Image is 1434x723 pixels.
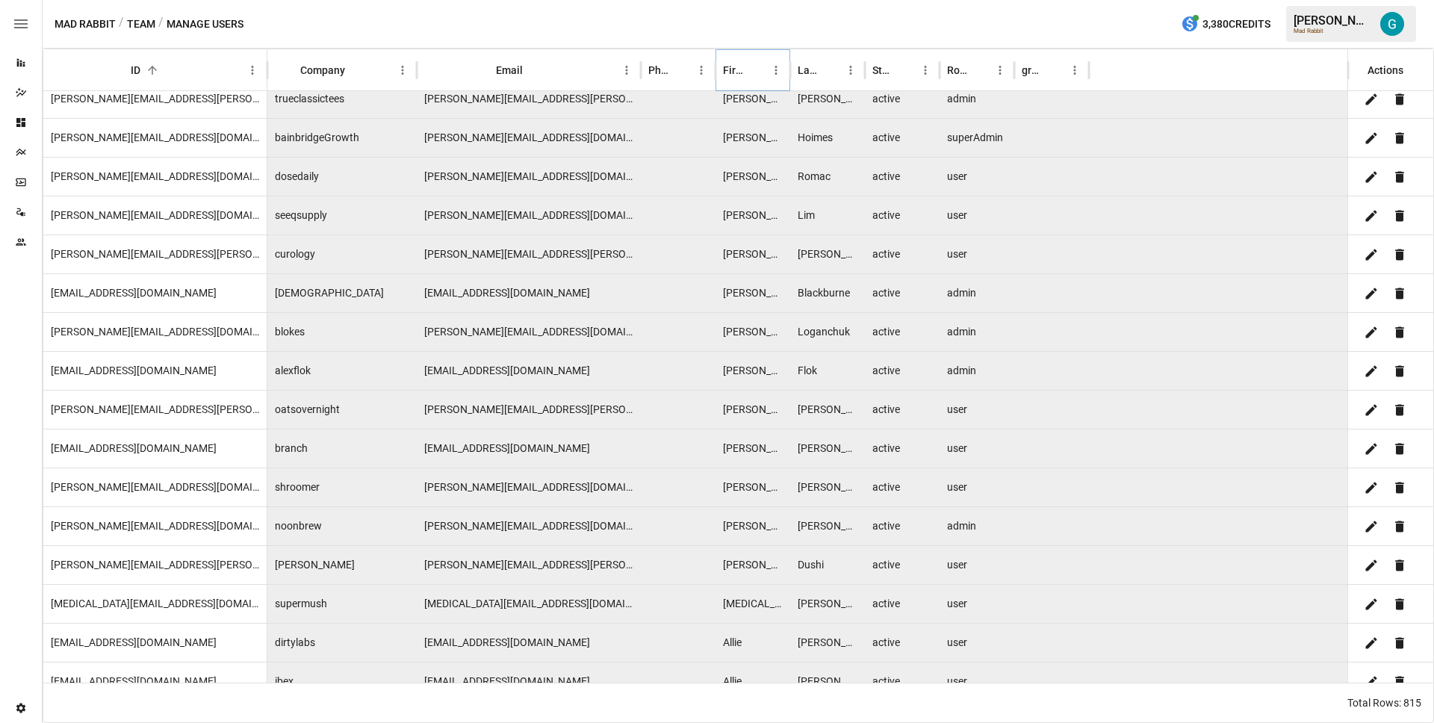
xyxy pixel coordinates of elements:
div: alexflok [267,351,417,390]
div: / [158,15,164,34]
button: Email column menu [616,60,637,81]
div: alicia@keptfinance.com [43,468,267,506]
div: alli@supermush.com [43,584,267,623]
button: Edit [1360,554,1382,577]
div: active [865,506,940,545]
div: Company [300,64,345,76]
button: Delete [1388,88,1411,111]
div: McVey [790,79,865,118]
div: alexey@sideralabs.com [43,312,267,351]
button: ID column menu [242,60,263,81]
div: Blackburne [790,273,865,312]
button: Sort [1043,60,1064,81]
button: Delete [1388,282,1411,305]
button: Sort [670,60,691,81]
div: alexander.choi@curology.com [417,235,641,273]
div: [PERSON_NAME] [1294,13,1371,28]
button: First Name column menu [766,60,786,81]
button: Edit [1360,593,1382,615]
div: Russo [790,662,865,701]
div: active [865,623,940,662]
div: alex.mcvey@trueclassic.com [43,79,267,118]
div: alex@romacconsulting.com [417,157,641,196]
div: bainbridgeGrowth [267,118,417,157]
div: active [865,196,940,235]
div: alexflok2018@gmail.com [43,351,267,390]
button: Edit [1360,632,1382,654]
button: Delete [1388,360,1411,382]
div: Status [872,64,893,76]
button: Company column menu [392,60,413,81]
div: alex@seeqsupply.com [417,196,641,235]
div: Gavin Acres [1380,12,1404,36]
div: user [940,545,1014,584]
div: active [865,468,940,506]
div: seeqsupply [267,196,417,235]
div: Email [496,64,523,76]
div: trueclassictees [267,79,417,118]
div: Phone [648,64,668,76]
div: branch [267,429,417,468]
div: admin [940,506,1014,545]
div: alexblackburne4@gmail.com [417,273,641,312]
div: allie@dirtylabs.com [417,623,641,662]
div: alex@bainbridgegrowth.com [417,118,641,157]
div: / [119,15,124,34]
div: user [940,468,1014,506]
div: ; [43,49,1434,723]
button: groups column menu [1064,60,1085,81]
div: user [940,196,1014,235]
div: Alex [716,273,790,312]
div: dosedaily [267,157,417,196]
div: active [865,79,940,118]
div: Loganchuk [790,312,865,351]
div: active [865,390,940,429]
div: alexis.kroese@oatsovernight.com [417,390,641,429]
div: raas [267,273,417,312]
button: Delete [1388,477,1411,499]
div: Allan [716,506,790,545]
div: dirtylabs [267,623,417,662]
div: noonbrew [267,506,417,545]
div: Choi [790,235,865,273]
div: Alexis [716,390,790,429]
div: Dushi [790,545,865,584]
button: Delete [1388,399,1411,421]
button: Edit [1360,282,1382,305]
button: Edit [1360,399,1382,421]
button: Edit [1360,321,1382,344]
div: allen@graza.co [43,545,267,584]
div: Last Name [798,64,818,76]
button: Delete [1388,554,1411,577]
div: active [865,235,940,273]
button: Sort [819,60,840,81]
div: Alex [716,351,790,390]
div: ID [131,64,140,76]
button: Status column menu [915,60,936,81]
div: Allen [716,545,790,584]
div: alli@supermush.com [417,584,641,623]
button: Gavin Acres [1371,3,1413,45]
button: Last Name column menu [840,60,861,81]
button: 3,380Credits [1175,10,1276,38]
div: alex@bainbridgegrowth.com [43,118,267,157]
button: Delete [1388,205,1411,227]
button: Team [127,15,155,34]
div: supermush [267,584,417,623]
div: Mad Rabbit [1294,28,1371,34]
div: user [940,235,1014,273]
div: Kroese [790,390,865,429]
div: user [940,157,1014,196]
div: Alex [716,79,790,118]
button: Edit [1360,166,1382,188]
div: allan@noonbrew.co [43,506,267,545]
button: Role column menu [990,60,1011,81]
div: alexblackburne4@gmail.com [43,273,267,312]
button: Sort [524,60,545,81]
button: Edit [1360,243,1382,266]
div: Hoimes [790,118,865,157]
div: Schaper [790,584,865,623]
div: alexis.kroese@oatsovernight.com [43,390,267,429]
button: Sort [142,60,163,81]
div: Allie [716,623,790,662]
